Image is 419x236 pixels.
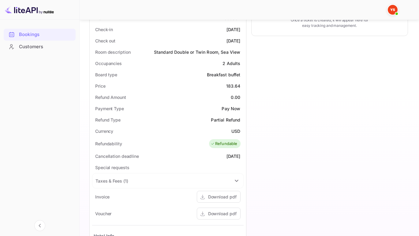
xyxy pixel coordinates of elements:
[226,83,241,89] div: 183.64
[92,173,243,188] div: Taxes & Fees (1)
[223,60,240,67] div: 2 Adults
[288,17,371,28] p: Once a ticket is created, it will appear here for easy tracking and management.
[95,164,129,171] div: Special requests
[388,5,398,15] img: Yandex Support
[95,153,139,159] div: Cancellation deadline
[19,43,73,50] div: Customers
[211,141,238,147] div: Refundable
[95,178,128,184] div: Taxes & Fees ( 1 )
[95,71,117,78] div: Board type
[4,41,76,53] div: Customers
[231,94,241,100] div: 0.00
[95,105,124,112] div: Payment Type
[208,210,237,217] div: Download pdf
[5,5,54,15] img: LiteAPI logo
[208,194,237,200] div: Download pdf
[4,29,76,41] div: Bookings
[222,105,240,112] div: Pay Now
[4,29,76,40] a: Bookings
[95,194,110,200] div: Invoice
[95,26,113,33] div: Check-in
[95,83,106,89] div: Price
[95,117,121,123] div: Refund Type
[95,38,115,44] div: Check out
[211,117,240,123] div: Partial Refund
[231,128,240,134] div: USD
[226,26,241,33] div: [DATE]
[207,71,240,78] div: Breakfast buffet
[34,220,45,231] button: Collapse navigation
[95,210,111,217] div: Voucher
[95,94,126,100] div: Refund Amount
[95,60,122,67] div: Occupancies
[154,49,241,55] div: Standard Double or Twin Room, Sea View
[95,49,130,55] div: Room description
[226,38,241,44] div: [DATE]
[226,153,241,159] div: [DATE]
[19,31,73,38] div: Bookings
[95,128,113,134] div: Currency
[95,140,122,147] div: Refundability
[4,41,76,52] a: Customers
